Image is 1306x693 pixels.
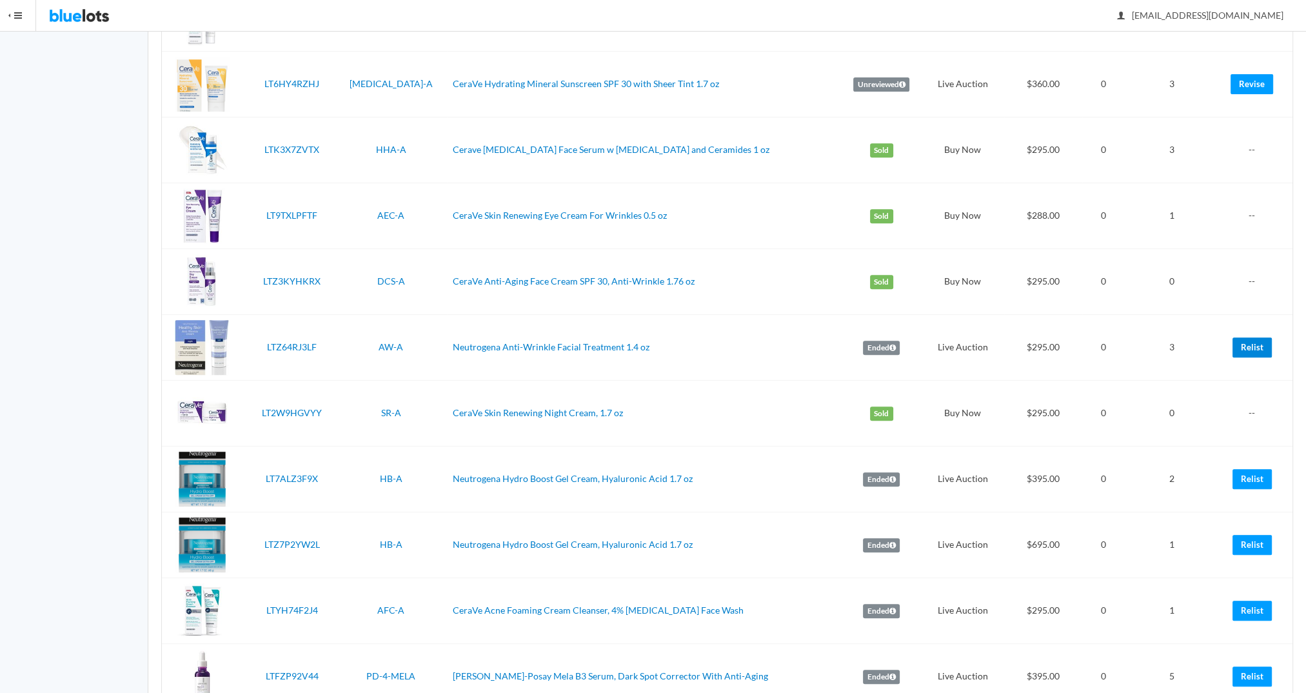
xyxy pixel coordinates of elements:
td: Buy Now [922,249,1004,315]
label: Sold [870,407,893,421]
a: CeraVe Hydrating Mineral Sunscreen SPF 30 with Sheer Tint 1.7 oz [452,78,718,89]
td: 0 [1125,249,1220,315]
td: 0 [1125,381,1220,447]
a: Neutrogena Hydro Boost Gel Cream, Hyaluronic Acid 1.7 oz [452,473,692,484]
td: $295.00 [1004,381,1083,447]
td: 0 [1082,447,1124,512]
td: $288.00 [1004,183,1083,249]
td: -- [1220,117,1292,183]
a: Relist [1232,667,1272,687]
td: Live Auction [922,52,1004,117]
a: LT2W9HGVYY [262,407,322,418]
td: 0 [1082,512,1124,578]
label: Ended [863,472,900,487]
td: 0 [1082,315,1124,381]
a: LTZ3KYHKRX [263,276,321,286]
td: 0 [1082,52,1124,117]
a: AFC-A [377,605,404,616]
a: Relist [1232,469,1272,489]
a: LTK3X7ZVTX [264,144,319,155]
td: $395.00 [1004,447,1083,512]
ion-icon: person [1114,10,1127,23]
label: Ended [863,670,900,684]
a: AW-A [379,341,403,352]
label: Ended [863,538,900,552]
td: 0 [1082,381,1124,447]
a: PD-4-MELA [366,670,415,681]
a: AEC-A [377,210,404,221]
label: Unreviewed [853,77,909,92]
td: 1 [1125,578,1220,644]
a: LT9TXLPFTF [266,210,317,221]
a: Neutrogena Hydro Boost Gel Cream, Hyaluronic Acid 1.7 oz [452,539,692,550]
td: 0 [1082,249,1124,315]
td: Buy Now [922,117,1004,183]
a: HB-A [380,473,402,484]
td: -- [1220,381,1292,447]
td: 1 [1125,183,1220,249]
td: 0 [1082,578,1124,644]
td: $360.00 [1004,52,1083,117]
label: Sold [870,275,893,289]
a: HHA-A [376,144,406,155]
a: CeraVe Anti-Aging Face Cream SPF 30, Anti-Wrinkle 1.76 oz [452,276,694,286]
a: [PERSON_NAME]-Posay Mela B3 Serum, Dark Spot Corrector With Anti-Aging [452,670,767,681]
a: Cerave [MEDICAL_DATA] Face Serum w [MEDICAL_DATA] and Ceramides 1 oz [452,144,769,155]
a: LT7ALZ3F9X [266,473,318,484]
a: LTYH74F2J4 [266,605,318,616]
a: LTZ64RJ3LF [267,341,317,352]
td: 0 [1082,183,1124,249]
label: Ended [863,341,900,355]
td: Buy Now [922,381,1004,447]
td: 3 [1125,117,1220,183]
td: 3 [1125,52,1220,117]
a: DCS-A [377,276,405,286]
td: $295.00 [1004,315,1083,381]
a: CeraVe Skin Renewing Night Cream, 1.7 oz [452,407,622,418]
label: Ended [863,604,900,618]
span: [EMAIL_ADDRESS][DOMAIN_NAME] [1118,10,1283,21]
a: LTZ7P2YW2L [264,539,320,550]
td: 0 [1082,117,1124,183]
a: Relist [1232,337,1272,357]
a: Neutrogena Anti-Wrinkle Facial Treatment 1.4 oz [452,341,649,352]
a: CeraVe Acne Foaming Cream Cleanser, 4% [MEDICAL_DATA] Face Wash [452,605,743,616]
td: $295.00 [1004,578,1083,644]
a: CeraVe Skin Renewing Eye Cream For Wrinkles 0.5 oz [452,210,666,221]
td: 1 [1125,512,1220,578]
td: -- [1220,183,1292,249]
td: $295.00 [1004,117,1083,183]
label: Sold [870,143,893,157]
a: [MEDICAL_DATA]-A [350,78,433,89]
td: Live Auction [922,512,1004,578]
td: $695.00 [1004,512,1083,578]
td: 2 [1125,447,1220,512]
a: Revise [1231,74,1273,94]
a: LTFZP92V44 [266,670,319,681]
a: SR-A [381,407,401,418]
td: 3 [1125,315,1220,381]
label: Sold [870,209,893,223]
a: HB-A [380,539,402,550]
td: Buy Now [922,183,1004,249]
td: Live Auction [922,315,1004,381]
a: LT6HY4RZHJ [264,78,319,89]
td: -- [1220,249,1292,315]
a: Relist [1232,601,1272,621]
td: $295.00 [1004,249,1083,315]
td: Live Auction [922,578,1004,644]
a: Relist [1232,535,1272,555]
td: Live Auction [922,447,1004,512]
